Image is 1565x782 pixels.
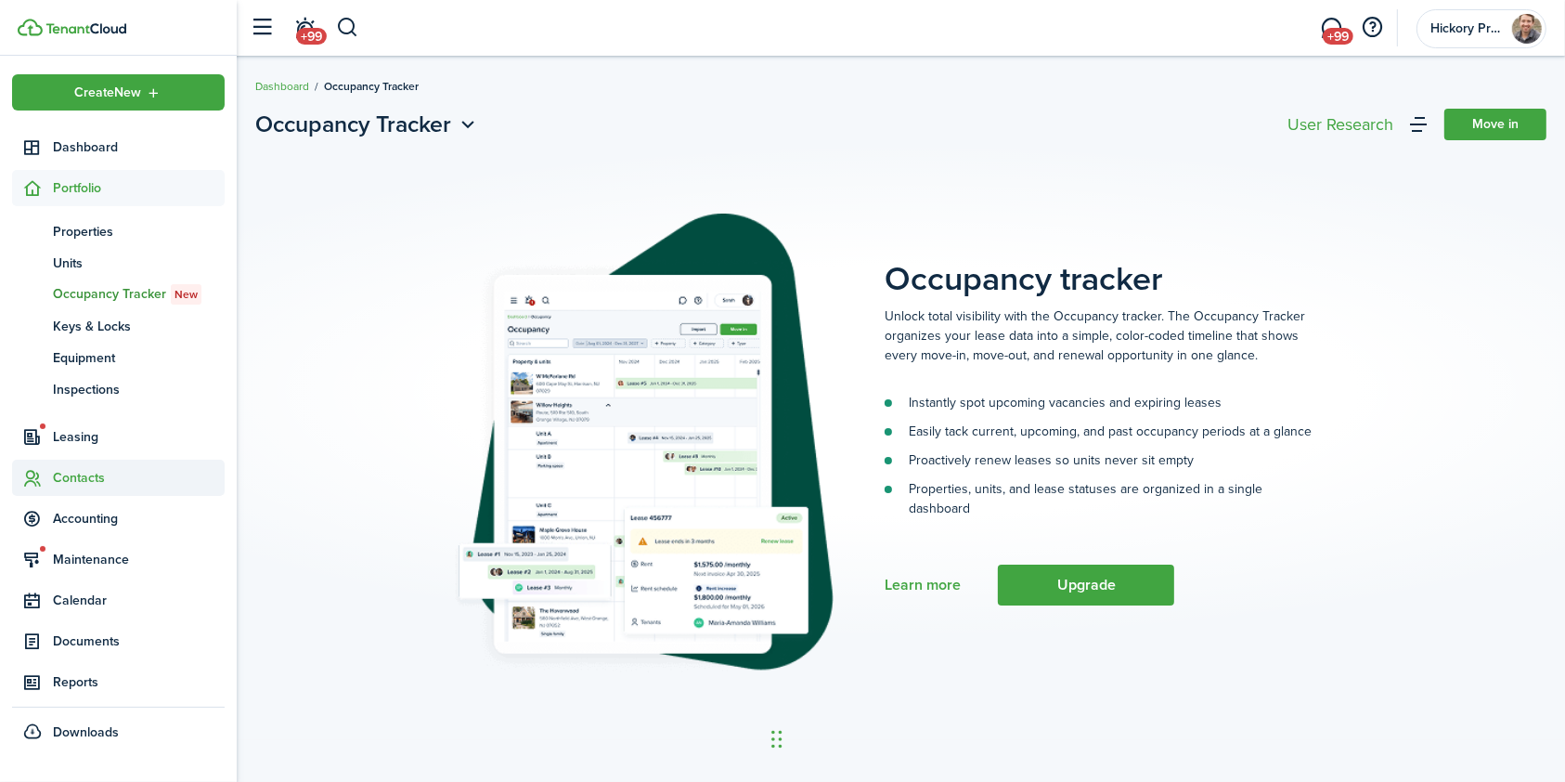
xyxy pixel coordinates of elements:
div: Drag [771,711,782,767]
a: Occupancy TrackerNew [12,279,225,310]
a: Properties [12,215,225,247]
div: User Research [1287,116,1393,133]
placeholder-page-title: Occupancy tracker [885,214,1546,298]
a: Equipment [12,342,225,373]
a: Notifications [288,5,323,52]
button: Search [336,12,359,44]
span: Inspections [53,380,225,399]
a: Reports [12,664,225,700]
span: Downloads [53,723,119,742]
span: Occupancy Tracker [53,284,225,305]
span: Accounting [53,509,225,528]
button: Upgrade [998,565,1174,606]
span: New [175,286,198,303]
li: Easily tack current, upcoming, and past occupancy periods at a glance [885,422,1312,441]
a: Learn more [885,577,961,593]
button: Open sidebar [245,10,280,46]
span: Dashboard [53,137,225,157]
span: Occupancy Tracker [324,78,419,95]
button: Open menu [12,74,225,111]
span: Maintenance [53,550,225,569]
img: TenantCloud [18,19,43,36]
a: Keys & Locks [12,310,225,342]
button: User Research [1283,111,1398,137]
span: +99 [296,28,327,45]
img: Hickory Property Services LLC [1512,14,1542,44]
img: Subscription stub [453,214,834,673]
li: Properties, units, and lease statuses are organized in a single dashboard [885,479,1312,518]
li: Instantly spot upcoming vacancies and expiring leases [885,393,1312,412]
span: Contacts [53,468,225,488]
a: Inspections [12,373,225,405]
a: Dashboard [12,129,225,165]
span: +99 [1323,28,1353,45]
span: Units [53,254,225,273]
span: Reports [53,672,225,692]
span: Portfolio [53,178,225,198]
button: Open menu [255,108,480,141]
button: Open resource center [1357,12,1389,44]
span: Hickory Property Services LLC [1430,22,1505,35]
iframe: Chat Widget [766,693,859,782]
img: TenantCloud [45,23,126,34]
span: Properties [53,222,225,241]
span: Create New [75,86,142,99]
span: Equipment [53,348,225,368]
span: Calendar [53,591,225,610]
p: Unlock total visibility with the Occupancy tracker. The Occupancy Tracker organizes your lease da... [885,306,1312,365]
span: Occupancy Tracker [255,108,451,141]
span: Leasing [53,427,225,447]
a: Move in [1444,109,1546,140]
a: Messaging [1314,5,1350,52]
span: Keys & Locks [53,317,225,336]
li: Proactively renew leases so units never sit empty [885,450,1312,470]
button: Occupancy Tracker [255,108,480,141]
a: Units [12,247,225,279]
a: Dashboard [255,78,309,95]
span: Documents [53,632,225,651]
